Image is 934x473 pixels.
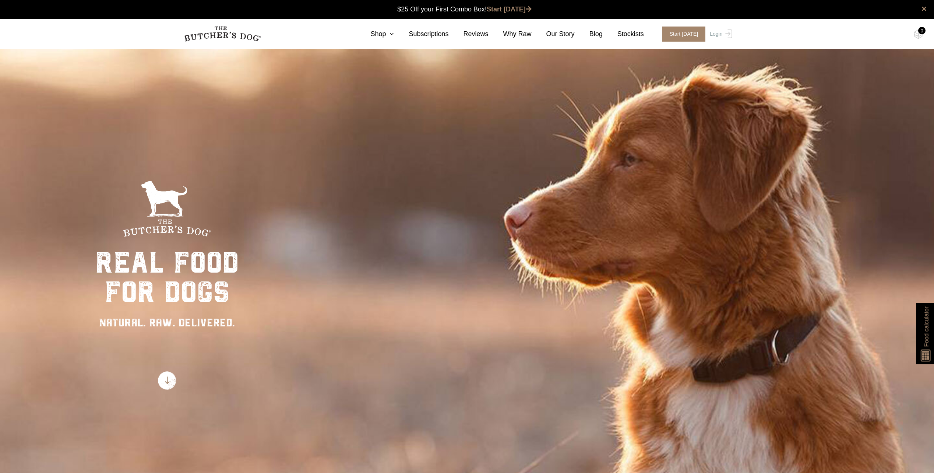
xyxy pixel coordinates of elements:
div: NATURAL. RAW. DELIVERED. [95,314,239,331]
a: Shop [356,29,394,39]
a: Subscriptions [394,29,448,39]
a: close [921,4,927,13]
a: Reviews [449,29,489,39]
a: Start [DATE] [655,27,708,42]
img: TBD_Cart-Empty.png [914,29,923,39]
div: real food for dogs [95,248,239,307]
span: Start [DATE] [662,27,706,42]
a: Stockists [603,29,644,39]
a: Why Raw [489,29,532,39]
span: Food calculator [922,306,931,347]
a: Start [DATE] [487,6,532,13]
a: Login [708,27,732,42]
a: Our Story [532,29,575,39]
div: 0 [918,27,926,34]
a: Blog [575,29,603,39]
